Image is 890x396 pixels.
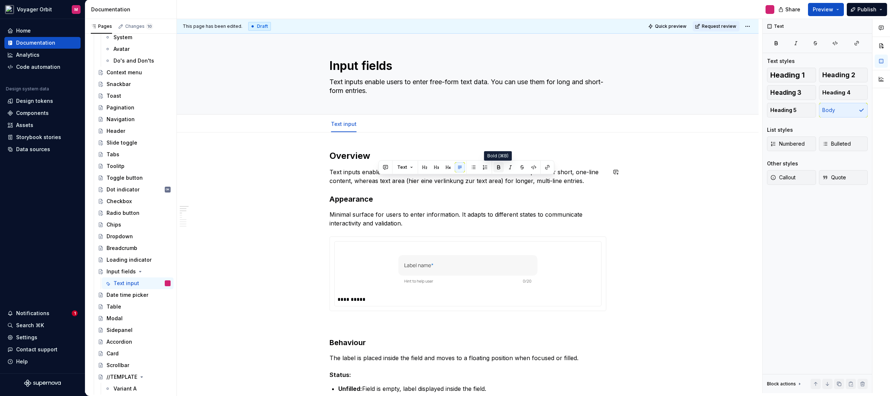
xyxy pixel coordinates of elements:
div: Input fields [107,268,136,275]
a: Sidepanel [95,324,174,336]
span: Heading 3 [770,89,801,96]
span: 10 [146,23,153,29]
a: Dropdown [95,231,174,242]
div: Documentation [16,39,55,46]
div: Changes [125,23,153,29]
a: //TEMPLATE [95,371,174,383]
div: Dot indicator [107,186,139,193]
div: Notifications [16,310,49,317]
span: Quick preview [655,23,686,29]
a: Tabs [95,149,174,160]
div: Context menu [107,69,142,76]
span: 1 [72,310,78,316]
a: Radio button [95,207,174,219]
div: Chips [107,221,121,228]
div: Design system data [6,86,49,92]
button: Quote [819,170,868,185]
div: Voyager Orbit [17,6,52,13]
div: Toast [107,92,121,100]
div: Pages [91,23,112,29]
div: Search ⌘K [16,322,44,329]
div: Text input [328,116,360,131]
span: Heading 2 [822,71,855,79]
a: Documentation [4,37,81,49]
span: Preview [813,6,833,13]
a: Storybook stories [4,131,81,143]
a: Avatar [102,43,174,55]
div: Block actions [767,379,803,389]
div: Components [16,109,49,117]
div: Analytics [16,51,40,59]
span: Text [397,164,407,170]
div: Other styles [767,160,798,167]
h2: Overview [329,150,606,162]
div: Card [107,350,119,357]
button: Callout [767,170,816,185]
p: The label is placed inside the field and moves to a floating position when focused or filled. [329,354,606,362]
div: Modal [107,315,123,322]
div: OK [166,186,170,193]
a: Modal [95,313,174,324]
div: Settings [16,334,37,341]
a: Home [4,25,81,37]
div: Sidepanel [107,326,133,334]
div: Bold (⌘B) [484,151,512,161]
div: Toggle button [107,174,143,182]
span: Request review [702,23,736,29]
div: Home [16,27,31,34]
div: Header [107,127,125,135]
div: Block actions [767,381,796,387]
button: Request review [693,21,740,31]
button: Heading 3 [767,85,816,100]
textarea: Input fields [328,57,605,75]
a: Supernova Logo [24,380,61,387]
a: Assets [4,119,81,131]
div: Table [107,303,121,310]
div: Snackbar [107,81,131,88]
div: Storybook stories [16,134,61,141]
span: Bulleted [822,140,851,147]
button: Search ⌘K [4,320,81,331]
textarea: Text inputs enable users to enter free-form text data. You can use them for long and short-form e... [328,76,605,97]
a: Slide toggle [95,137,174,149]
div: Toolitp [107,162,124,170]
div: Help [16,358,28,365]
div: Pagination [107,104,134,111]
a: Header [95,125,174,137]
div: Accordion [107,338,132,345]
div: Navigation [107,116,135,123]
a: Breadcrumb [95,242,174,254]
button: Notifications1 [4,307,81,319]
div: Draft [248,22,271,31]
div: Tabs [107,151,119,158]
p: Field is empty, label displayed inside the field. [338,384,606,393]
button: Help [4,356,81,367]
p: Text inputs enable users to enter free-form text data. The default text input is for short, one-l... [329,168,606,185]
button: Share [775,3,805,16]
a: Dot indicatorOK [95,184,174,195]
a: Toolitp [95,160,174,172]
a: Do's and Don'ts [102,55,174,67]
a: Pagination [95,102,174,113]
a: Checkbox [95,195,174,207]
span: Heading 4 [822,89,850,96]
a: Accordion [95,336,174,348]
div: Text input [113,280,139,287]
button: Heading 5 [767,103,816,117]
a: Code automation [4,61,81,73]
div: Loading indicator [107,256,152,264]
img: e5527c48-e7d1-4d25-8110-9641689f5e10.png [5,5,14,14]
div: Dropdown [107,233,133,240]
strong: Appearance [329,195,373,203]
button: Publish [847,3,887,16]
a: Table [95,301,174,313]
button: Bulleted [819,137,868,151]
div: Radio button [107,209,139,217]
button: Heading 1 [767,68,816,82]
span: Quote [822,174,846,181]
a: Chips [95,219,174,231]
a: Analytics [4,49,81,61]
span: Heading 5 [770,107,797,114]
h3: Behaviour [329,337,606,348]
a: Text input [102,277,174,289]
